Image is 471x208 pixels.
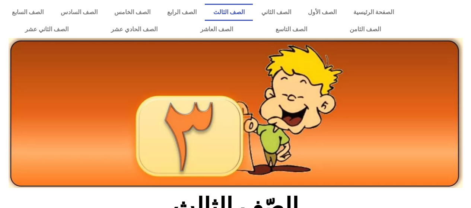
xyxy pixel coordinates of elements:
a: الصف السابع [4,4,52,21]
a: الصف الثاني [253,4,299,21]
a: الصف الثالث [205,4,253,21]
a: الصفحة الرئيسية [345,4,402,21]
a: الصف الثاني عشر [4,21,90,38]
a: الصف التاسع [254,21,328,38]
a: الصف الثامن [328,21,402,38]
a: الصف السادس [52,4,106,21]
a: الصف الأول [299,4,345,21]
a: الصف العاشر [179,21,254,38]
a: الصف الرابع [159,4,205,21]
a: الصف الخامس [106,4,159,21]
a: الصف الحادي عشر [90,21,179,38]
